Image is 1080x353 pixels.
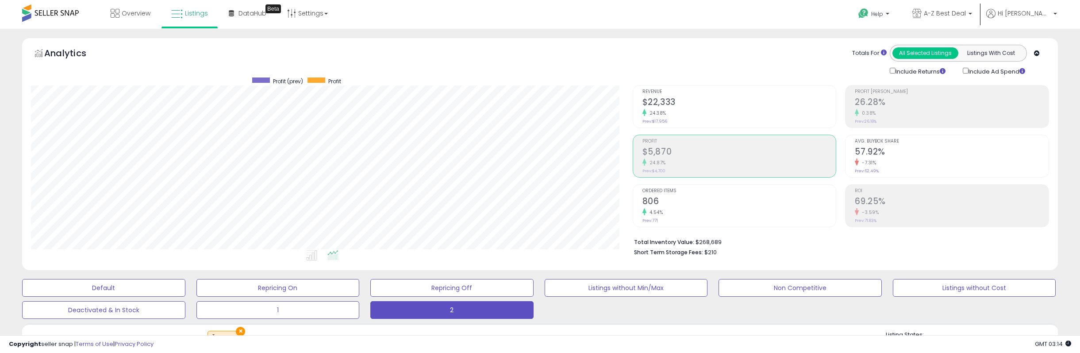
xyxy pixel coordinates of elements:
[958,47,1024,59] button: Listings With Cost
[855,196,1049,208] h2: 69.25%
[646,209,663,216] small: 4.54%
[855,168,879,174] small: Prev: 62.49%
[212,333,236,346] span: Tags :
[196,301,360,319] button: 1
[855,119,876,124] small: Prev: 26.18%
[545,279,708,297] button: Listings without Min/Max
[886,331,1058,339] p: Listing States:
[634,248,703,256] b: Short Term Storage Fees:
[855,218,876,223] small: Prev: 71.83%
[642,89,836,94] span: Revenue
[642,218,658,223] small: Prev: 771
[892,47,958,59] button: All Selected Listings
[986,9,1057,29] a: Hi [PERSON_NAME]
[370,279,534,297] button: Repricing Off
[238,9,266,18] span: DataHub
[44,47,104,62] h5: Analytics
[956,66,1039,76] div: Include Ad Spend
[9,340,154,349] div: seller snap | |
[855,139,1049,144] span: Avg. Buybox Share
[855,89,1049,94] span: Profit [PERSON_NAME]
[855,147,1049,159] h2: 57.92%
[855,189,1049,194] span: ROI
[196,279,360,297] button: Repricing On
[185,9,208,18] span: Listings
[328,78,341,85] span: Profit
[642,196,836,208] h2: 806
[47,334,81,346] h5: Listings
[924,9,966,18] span: A-Z Best Deal
[642,189,836,194] span: Ordered Items
[22,279,185,297] button: Default
[893,279,1056,297] button: Listings without Cost
[851,1,898,29] a: Help
[76,340,113,348] a: Terms of Use
[852,49,887,58] div: Totals For
[998,9,1051,18] span: Hi [PERSON_NAME]
[858,8,869,19] i: Get Help
[883,66,956,76] div: Include Returns
[646,110,666,116] small: 24.38%
[115,340,154,348] a: Privacy Policy
[871,10,883,18] span: Help
[22,301,185,319] button: Deactivated & In Stock
[704,248,717,256] span: $210
[634,236,1042,247] li: $268,689
[859,209,879,216] small: -3.59%
[859,159,876,166] small: -7.31%
[122,9,150,18] span: Overview
[9,340,41,348] strong: Copyright
[646,159,666,166] small: 24.87%
[855,97,1049,109] h2: 26.28%
[642,119,667,124] small: Prev: $17,956
[634,238,694,246] b: Total Inventory Value:
[236,327,245,336] button: ×
[642,147,836,159] h2: $5,870
[859,110,876,116] small: 0.38%
[719,279,882,297] button: Non Competitive
[370,301,534,319] button: 2
[1035,340,1071,348] span: 2025-09-11 03:14 GMT
[642,139,836,144] span: Profit
[265,4,281,13] div: Tooltip anchor
[642,97,836,109] h2: $22,333
[642,168,665,174] small: Prev: $4,700
[273,78,303,85] span: Profit (prev)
